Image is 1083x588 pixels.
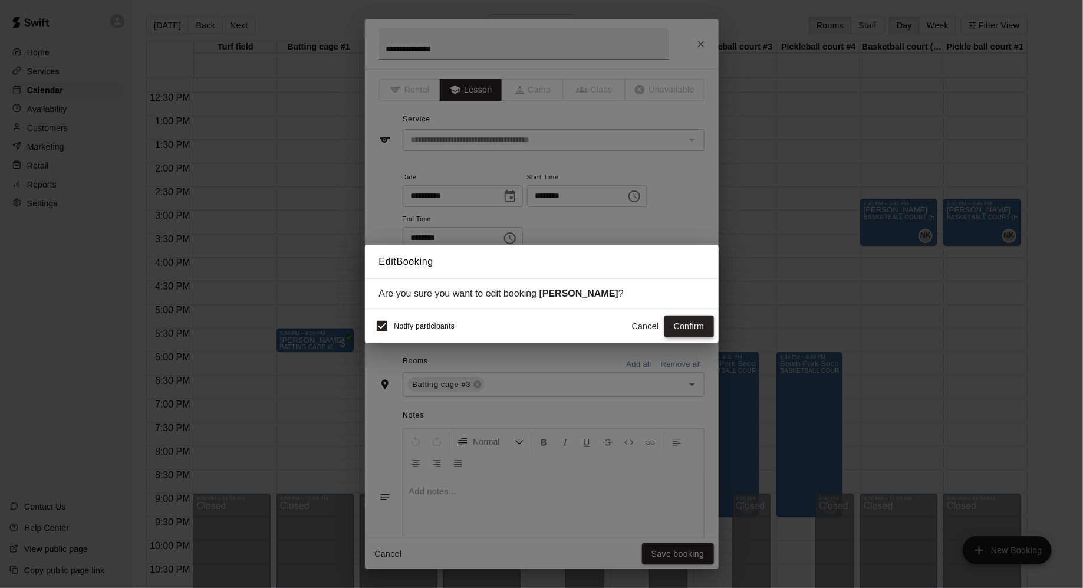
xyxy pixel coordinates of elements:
strong: [PERSON_NAME] [539,288,618,298]
button: Confirm [664,316,714,337]
div: Are you sure you want to edit booking ? [379,288,705,299]
h2: Edit Booking [365,245,719,279]
button: Cancel [627,316,664,337]
span: Notify participants [394,323,455,331]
